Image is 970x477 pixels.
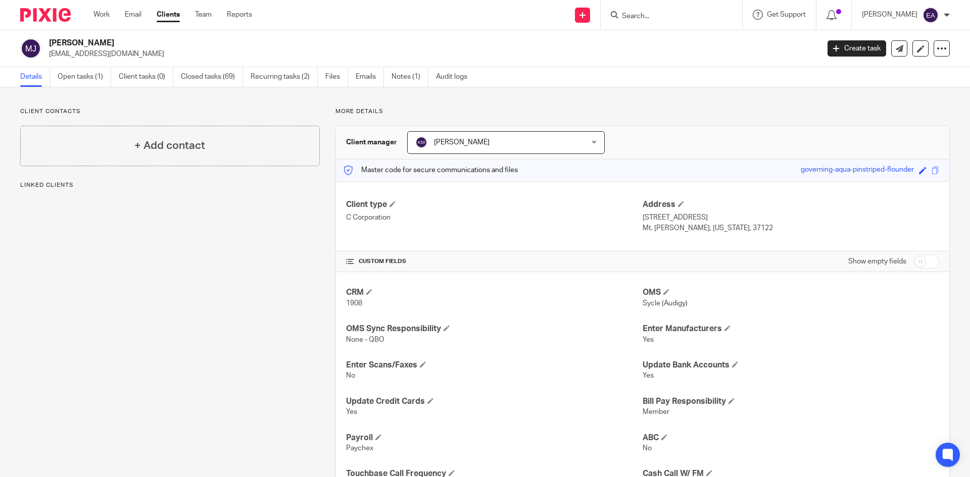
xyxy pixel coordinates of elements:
a: Emails [356,67,384,87]
span: Sycle (Audigy) [643,300,688,307]
img: Pixie [20,8,71,22]
h4: OMS [643,287,939,298]
h4: Bill Pay Responsibility [643,396,939,407]
a: Team [195,10,212,20]
a: Open tasks (1) [58,67,111,87]
h4: Address [643,199,939,210]
span: Get Support [767,11,806,18]
span: Yes [346,408,357,415]
p: C Corporation [346,213,643,223]
span: [PERSON_NAME] [434,139,490,146]
h4: Update Bank Accounts [643,360,939,370]
h4: + Add contact [134,138,205,153]
div: governing-aqua-pinstriped-flounder [801,165,914,176]
span: Yes [643,336,654,343]
p: [EMAIL_ADDRESS][DOMAIN_NAME] [49,49,812,59]
a: Files [325,67,348,87]
h4: Enter Manufacturers [643,324,939,334]
a: Clients [157,10,180,20]
p: Mt. [PERSON_NAME], [US_STATE], 37122 [643,223,939,233]
p: [PERSON_NAME] [862,10,917,20]
span: Paychex [346,445,373,452]
p: Master code for secure communications and files [344,165,518,175]
span: 1908 [346,300,362,307]
p: Linked clients [20,181,320,189]
a: Client tasks (0) [119,67,173,87]
span: None - QBO [346,336,384,343]
h4: CUSTOM FIELDS [346,257,643,266]
h4: CRM [346,287,643,298]
a: Notes (1) [392,67,428,87]
img: svg%3E [20,38,41,59]
img: svg%3E [923,7,939,23]
a: Reports [227,10,252,20]
h4: Update Credit Cards [346,396,643,407]
span: Member [643,408,669,415]
a: Create task [828,40,886,57]
a: Work [93,10,110,20]
p: More details [335,108,950,116]
a: Closed tasks (69) [181,67,243,87]
label: Show empty fields [848,256,906,267]
a: Audit logs [436,67,475,87]
h4: ABC [643,433,939,443]
h4: Enter Scans/Faxes [346,360,643,370]
a: Details [20,67,50,87]
h3: Client manager [346,137,397,147]
h2: [PERSON_NAME] [49,38,660,48]
img: svg%3E [415,136,427,148]
input: Search [621,12,712,21]
span: No [346,372,355,379]
h4: Client type [346,199,643,210]
a: Recurring tasks (2) [251,67,318,87]
span: Yes [643,372,654,379]
h4: Payroll [346,433,643,443]
h4: OMS Sync Responsibility [346,324,643,334]
p: Client contacts [20,108,320,116]
a: Email [125,10,141,20]
p: [STREET_ADDRESS] [643,213,939,223]
span: No [643,445,652,452]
